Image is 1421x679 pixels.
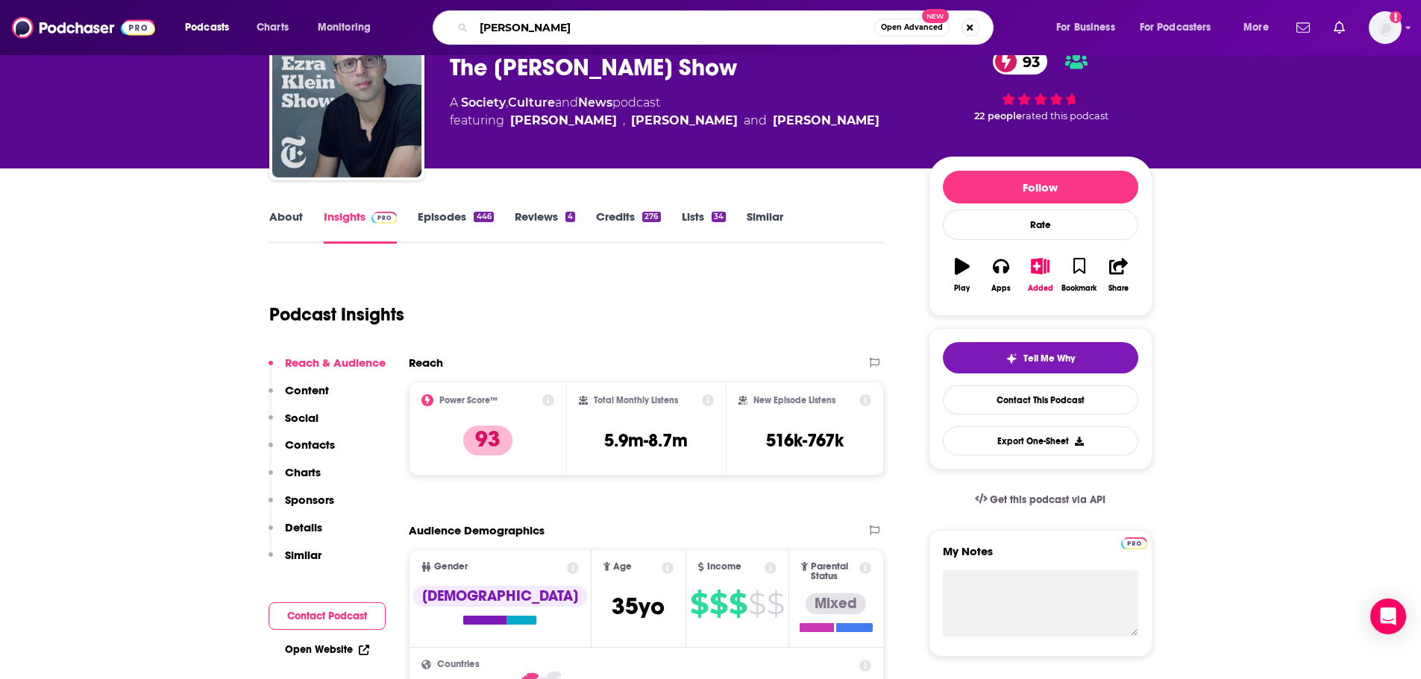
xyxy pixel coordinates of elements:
span: $ [690,592,708,616]
span: , [506,95,508,110]
a: Society [461,95,506,110]
button: Show profile menu [1369,11,1402,44]
div: 276 [642,212,660,222]
a: InsightsPodchaser Pro [324,209,398,244]
span: Charts [257,17,289,38]
button: Sponsors [269,493,334,520]
a: About [269,209,303,244]
div: Rate [943,209,1138,240]
div: 34 [712,212,726,222]
div: 446 [474,212,493,222]
span: More [1243,17,1269,38]
span: Tell Me Why [1023,353,1075,364]
h3: 5.9m-8.7m [604,429,688,452]
p: Charts [285,465,321,479]
button: Charts [269,465,321,493]
p: 93 [463,426,512,455]
span: Age [613,562,632,572]
span: , [623,112,625,130]
div: Search podcasts, credits, & more... [447,10,1008,45]
p: Contacts [285,438,335,452]
a: Episodes446 [418,209,493,244]
img: Podchaser Pro [1121,537,1147,549]
p: Sponsors [285,493,334,507]
div: Share [1108,284,1129,293]
a: Get this podcast via API [963,481,1118,518]
button: Contacts [269,438,335,465]
button: open menu [1046,16,1134,40]
span: Logged in as LTsub [1369,11,1402,44]
h3: 516k-767k [766,429,844,452]
div: Bookmark [1061,284,1097,293]
div: Apps [991,284,1011,293]
a: Show notifications dropdown [1290,15,1316,40]
span: Get this podcast via API [990,493,1105,506]
button: Details [269,520,322,548]
a: Lists34 [682,209,726,244]
a: Pro website [1121,535,1147,549]
div: Play [954,284,970,293]
span: 22 people [974,110,1022,121]
h2: Audience Demographics [409,523,545,537]
p: Details [285,520,322,534]
button: Social [269,411,319,438]
button: Play [943,248,982,302]
span: Podcasts [185,17,229,38]
p: Reach & Audience [285,356,386,370]
button: Reach & Audience [269,356,386,383]
button: open menu [1130,16,1233,40]
div: Added [1028,284,1053,293]
img: Podchaser Pro [371,212,398,224]
a: Contact This Podcast [943,385,1138,414]
a: Reviews4 [515,209,575,244]
span: Monitoring [318,17,371,38]
p: Social [285,411,319,425]
span: New [922,9,949,23]
span: Countries [437,660,480,669]
p: Similar [285,548,321,562]
h2: Reach [409,356,443,370]
a: Credits276 [596,209,660,244]
button: open menu [307,16,390,40]
a: Culture [508,95,555,110]
h2: New Episode Listens [753,395,835,405]
span: $ [767,592,784,616]
button: Open AdvancedNew [874,19,950,37]
span: Open Advanced [881,24,943,31]
a: News [578,95,612,110]
div: [PERSON_NAME] [773,112,879,130]
span: $ [748,592,765,616]
a: Open Website [285,643,369,656]
img: Podchaser - Follow, Share and Rate Podcasts [12,13,155,42]
div: A podcast [450,94,879,130]
button: Share [1099,248,1138,302]
button: Apps [982,248,1020,302]
h2: Total Monthly Listens [594,395,678,405]
a: Ezra Klein [510,112,617,130]
p: Content [285,383,329,397]
span: and [744,112,767,130]
span: featuring [450,112,879,130]
span: rated this podcast [1022,110,1108,121]
h2: Power Score™ [439,395,498,405]
button: tell me why sparkleTell Me Why [943,342,1138,373]
button: Content [269,383,329,411]
div: 4 [565,212,575,222]
img: The Ezra Klein Show [272,28,421,177]
button: Added [1020,248,1059,302]
div: [PERSON_NAME] [631,112,738,130]
span: 35 yo [612,592,665,621]
input: Search podcasts, credits, & more... [474,16,874,40]
div: [DEMOGRAPHIC_DATA] [413,586,587,607]
button: open menu [175,16,248,40]
button: Export One-Sheet [943,426,1138,455]
span: For Podcasters [1140,17,1211,38]
span: Income [707,562,741,572]
a: Similar [747,209,783,244]
h1: Podcast Insights [269,303,404,326]
span: $ [729,592,747,616]
button: Similar [269,548,321,575]
span: $ [709,592,727,616]
a: Show notifications dropdown [1328,15,1351,40]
